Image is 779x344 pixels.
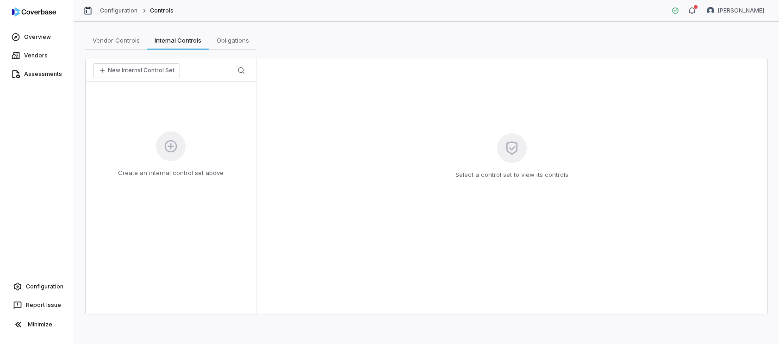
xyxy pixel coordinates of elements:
button: Kim Kambarami avatar[PERSON_NAME] [701,4,770,18]
a: Vendors [2,47,72,64]
button: Report Issue [4,297,70,313]
p: Select a control set to view its controls [455,170,568,180]
span: Overview [24,33,51,41]
a: Assessments [2,66,72,82]
span: Configuration [26,283,63,290]
span: Minimize [28,321,52,328]
button: New Internal Control Set [93,63,180,77]
span: Controls [150,7,174,14]
span: [PERSON_NAME] [718,7,764,14]
span: Obligations [213,34,253,46]
span: Internal Controls [151,34,205,46]
a: Overview [2,29,72,45]
a: Configuration [100,7,138,14]
img: Kim Kambarami avatar [707,7,714,14]
span: Vendors [24,52,48,59]
img: logo-D7KZi-bG.svg [12,7,56,17]
span: Report Issue [26,301,61,309]
p: Create an internal control set above [118,169,224,178]
span: Assessments [24,70,62,78]
button: Minimize [4,315,70,334]
a: Configuration [4,278,70,295]
span: Vendor Controls [89,34,143,46]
